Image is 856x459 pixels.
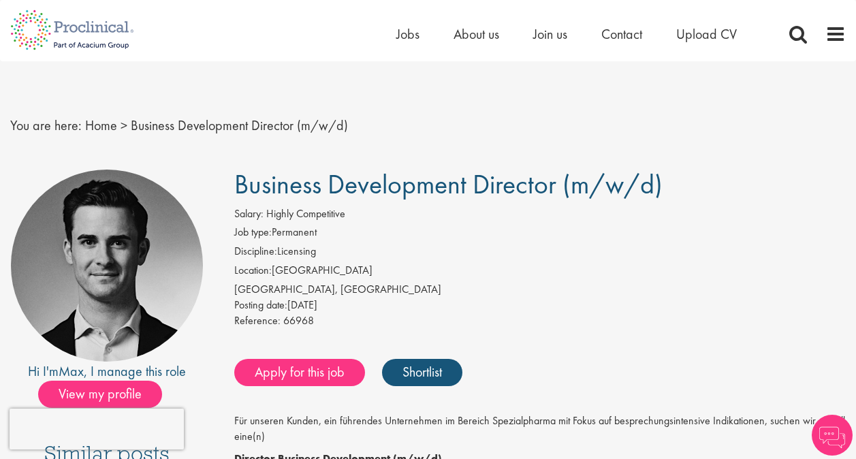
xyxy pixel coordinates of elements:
a: About us [454,25,499,43]
a: Max [59,362,84,380]
a: Shortlist [382,359,462,386]
a: Join us [533,25,567,43]
label: Salary: [234,206,264,222]
div: [DATE] [234,298,846,313]
span: You are here: [10,116,82,134]
span: 66968 [283,313,314,328]
a: breadcrumb link [85,116,117,134]
div: [GEOGRAPHIC_DATA], [GEOGRAPHIC_DATA] [234,282,846,298]
a: View my profile [38,383,176,401]
label: Reference: [234,313,281,329]
li: Permanent [234,225,846,244]
span: > [121,116,127,134]
span: Posting date: [234,298,287,312]
li: Licensing [234,244,846,263]
a: Upload CV [676,25,737,43]
a: Jobs [396,25,419,43]
img: imeage of recruiter Max Slevogt [11,170,203,362]
span: Business Development Director (m/w/d) [131,116,348,134]
a: Apply for this job [234,359,365,386]
a: Contact [601,25,642,43]
img: Chatbot [812,415,853,456]
label: Location: [234,263,272,279]
label: Job type: [234,225,272,240]
span: Highly Competitive [266,206,345,221]
p: Für unseren Kunden, ein führendes Unternehmen im Bereich Spezialpharma mit Fokus auf besprechungs... [234,413,846,445]
iframe: reCAPTCHA [10,409,184,449]
span: Business Development Director (m/w/d) [234,167,663,202]
li: [GEOGRAPHIC_DATA] [234,263,846,282]
label: Discipline: [234,244,277,259]
div: Hi I'm , I manage this role [10,362,204,381]
span: View my profile [38,381,162,408]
